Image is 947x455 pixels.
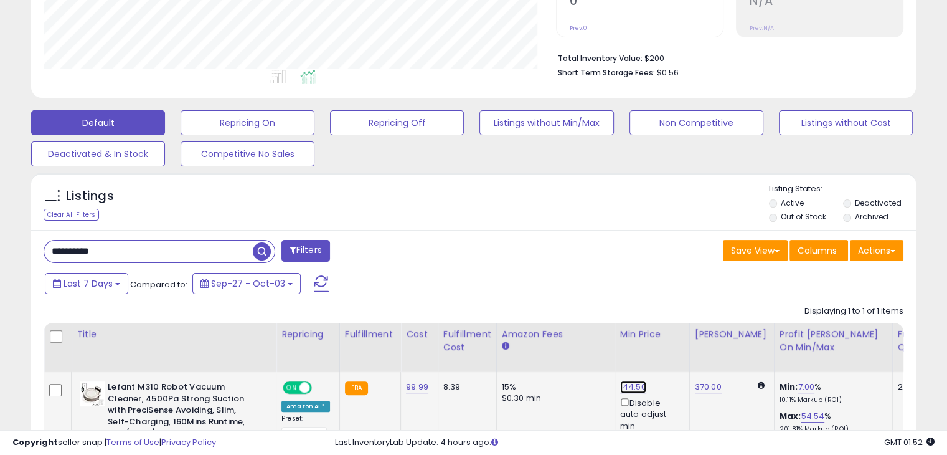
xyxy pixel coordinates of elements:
div: Fulfillment [345,328,395,341]
div: Profit [PERSON_NAME] on Min/Max [780,328,887,354]
div: Fulfillable Quantity [898,328,941,354]
div: % [780,411,883,434]
button: Listings without Cost [779,110,913,135]
span: Columns [798,244,837,257]
div: [PERSON_NAME] [695,328,769,341]
div: 8.39 [443,381,487,393]
span: Sep-27 - Oct-03 [211,277,285,290]
label: Active [781,198,804,208]
div: Amazon Fees [502,328,610,341]
a: 370.00 [695,381,722,393]
b: Min: [780,381,798,393]
div: $0.30 min [502,393,605,404]
button: Sep-27 - Oct-03 [192,273,301,294]
button: Competitive No Sales [181,141,314,166]
button: Filters [281,240,330,262]
button: Columns [789,240,848,261]
div: 2 [898,381,936,393]
div: Repricing [281,328,334,341]
button: Repricing Off [330,110,464,135]
button: Actions [850,240,903,261]
div: seller snap | | [12,437,216,449]
div: Cost [406,328,433,341]
div: Clear All Filters [44,209,99,221]
div: Last InventoryLab Update: 4 hours ago. [335,437,935,449]
b: Total Inventory Value: [558,53,643,64]
a: Privacy Policy [161,436,216,448]
span: $0.56 [657,67,679,79]
a: 54.54 [801,410,824,423]
div: Min Price [620,328,684,341]
strong: Copyright [12,436,58,448]
label: Out of Stock [781,211,826,222]
div: Disable auto adjust min [620,396,680,432]
button: Default [31,110,165,135]
small: Prev: N/A [750,24,774,32]
div: Fulfillment Cost [443,328,491,354]
a: Terms of Use [106,436,159,448]
div: Preset: [281,414,330,443]
button: Save View [723,240,788,261]
small: FBA [345,381,368,395]
span: 2025-10-11 01:52 GMT [884,436,935,448]
label: Archived [854,211,888,222]
button: Listings without Min/Max [479,110,613,135]
th: The percentage added to the cost of goods (COGS) that forms the calculator for Min & Max prices. [774,323,892,372]
button: Last 7 Days [45,273,128,294]
div: 15% [502,381,605,393]
button: Repricing On [181,110,314,135]
img: 41C4ugbPz1L._SL40_.jpg [80,381,105,406]
p: Listing States: [769,183,916,195]
b: Lefant M310 Robot Vacuum Cleaner, 4500Pa Strong Suction with PreciSense Avoiding, Slim, Self-Char... [108,381,259,454]
div: Displaying 1 to 1 of 1 items [804,305,903,317]
a: 99.99 [406,381,428,393]
p: 10.11% Markup (ROI) [780,396,883,405]
div: Amazon AI * [281,401,330,412]
small: Amazon Fees. [502,341,509,352]
span: Last 7 Days [64,277,113,290]
b: Max: [780,410,801,422]
span: Compared to: [130,279,187,290]
button: Deactivated & In Stock [31,141,165,166]
a: 7.00 [798,381,814,393]
span: ON [284,383,299,393]
div: Title [77,328,271,341]
li: $200 [558,50,894,65]
div: % [780,381,883,405]
label: Deactivated [854,198,901,208]
h5: Listings [66,188,114,205]
b: Short Term Storage Fees: [558,67,655,78]
button: Non Competitive [629,110,763,135]
small: Prev: 0 [570,24,587,32]
span: OFF [310,383,330,393]
a: 144.50 [620,381,646,393]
